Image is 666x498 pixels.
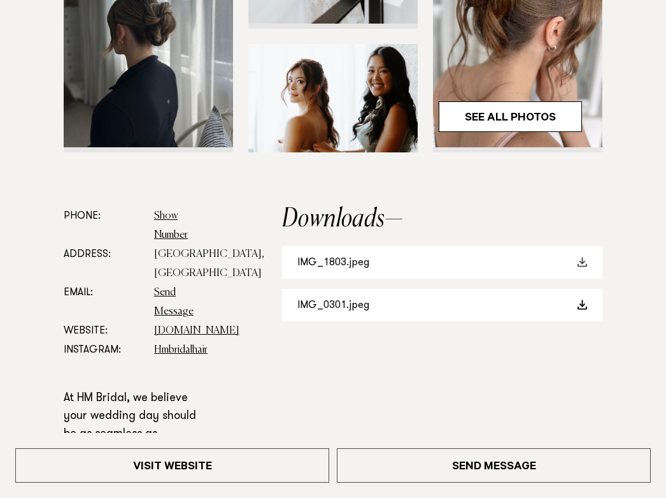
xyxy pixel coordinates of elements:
[64,207,144,245] dt: Phone:
[282,246,602,279] a: IMG_1803.jpeg
[64,283,144,321] dt: Email:
[15,448,329,483] a: Visit Website
[64,321,144,341] dt: Website:
[282,207,602,232] h2: Downloads
[282,289,602,321] a: IMG_0301.jpeg
[154,245,200,283] dd: [GEOGRAPHIC_DATA], [GEOGRAPHIC_DATA]
[154,211,188,240] a: Show Number
[154,288,194,317] a: Send Message
[154,326,239,336] a: [DOMAIN_NAME]
[154,345,208,355] a: Hmbridalhair
[64,341,144,360] dt: Instagram:
[439,101,582,132] a: See All Photos
[337,448,651,483] a: Send Message
[64,245,144,283] dt: Address:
